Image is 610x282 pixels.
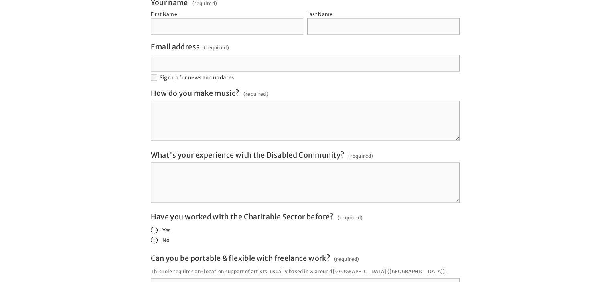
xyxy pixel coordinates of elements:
[307,11,333,17] div: Last Name
[151,11,178,17] div: First Name
[151,253,330,262] span: Can you be portable & flexible with freelance work?
[151,74,157,81] input: Sign up for news and updates
[162,227,171,233] span: Yes
[151,150,344,159] span: What's your experience with the Disabled Community?
[334,253,359,264] span: (required)
[338,212,363,223] span: (required)
[192,1,217,6] span: (required)
[151,266,460,276] p: This role requires on-location support of artists, usually based in & around [GEOGRAPHIC_DATA] ([...
[151,88,239,97] span: How do you make music?
[151,212,334,221] span: Have you worked with the Charitable Sector before?
[162,237,170,243] span: No
[151,42,200,51] span: Email address
[204,42,229,53] span: (required)
[160,74,234,81] span: Sign up for news and updates
[243,88,268,99] span: (required)
[348,150,373,161] span: (required)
